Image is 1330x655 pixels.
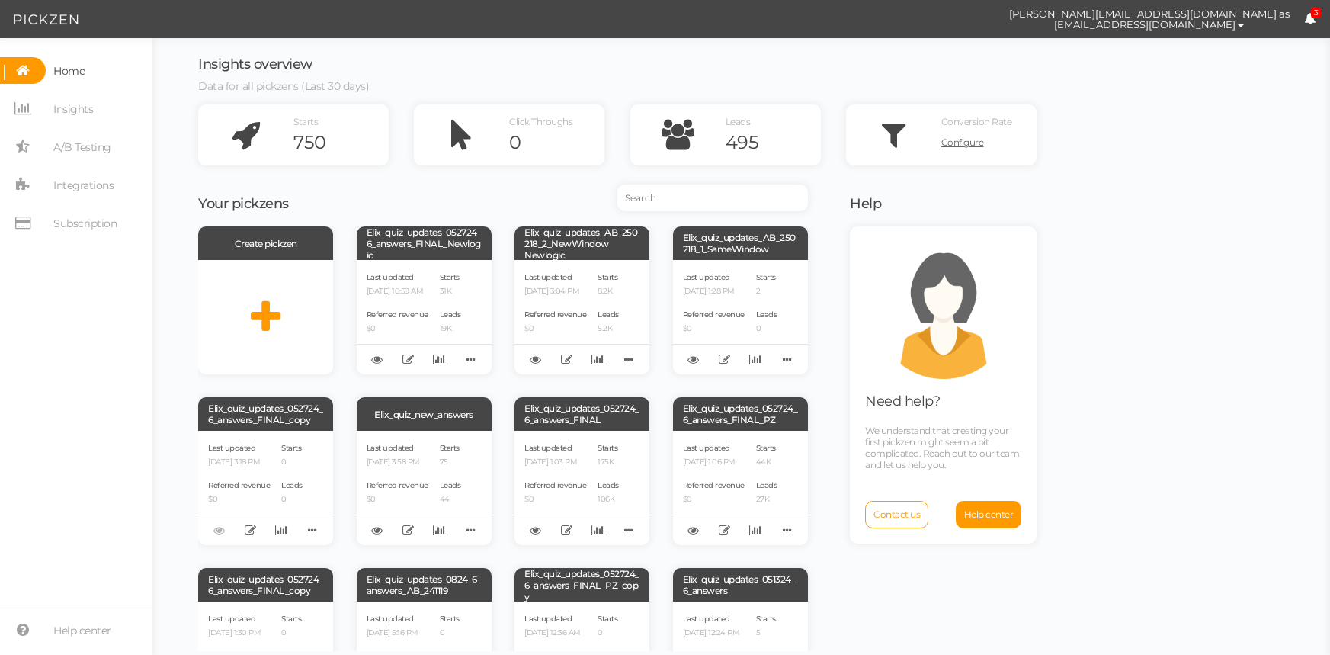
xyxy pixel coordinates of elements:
p: 75 [440,458,461,467]
p: [DATE] 1:03 PM [524,458,586,467]
div: 750 [293,131,389,154]
div: Elix_quiz_updates_051324_6_answers [673,568,808,602]
span: Integrations [53,173,114,197]
span: Starts [281,443,301,453]
span: We understand that creating your first pickzen might seem a bit complicated. Reach out to our tea... [865,425,1019,470]
span: Need help? [865,393,940,409]
p: 44 [440,495,461,505]
span: [EMAIL_ADDRESS][DOMAIN_NAME] [1054,18,1235,31]
p: 2 [756,287,777,297]
p: 8.2K [598,287,619,297]
p: $0 [367,495,428,505]
span: Leads [598,480,619,490]
p: $0 [683,495,745,505]
p: 0 [281,495,303,505]
button: [PERSON_NAME][EMAIL_ADDRESS][DOMAIN_NAME] as [EMAIL_ADDRESS][DOMAIN_NAME] [995,1,1304,37]
div: Elix_quiz_updates_052724_6_answers_FINAL_copy [198,568,333,602]
p: [DATE] 12:36 AM [524,628,586,638]
img: cd8312e7a6b0c0157f3589280924bf3e [968,6,995,33]
p: [DATE] 3:58 PM [367,458,428,467]
p: [DATE] 5:16 PM [367,628,428,638]
p: [DATE] 3:18 PM [208,458,270,467]
div: Elix_quiz_updates_AB_250218_1_SameWindow [673,226,808,260]
span: 3 [1311,8,1322,19]
div: Last updated [DATE] 1:06 PM Referred revenue $0 Starts 44K Leads 27K [673,431,808,545]
span: Contact us [873,509,920,520]
span: Leads [726,116,751,127]
input: Search [617,185,808,211]
p: $0 [683,324,745,334]
div: 495 [726,131,821,154]
span: Starts [440,614,460,624]
div: Last updated [DATE] 1:03 PM Referred revenue $0 Starts 175K Leads 106K [514,431,649,545]
span: [PERSON_NAME][EMAIL_ADDRESS][DOMAIN_NAME] as [1009,8,1290,19]
div: Elix_quiz_updates_052724_6_answers_FINAL_PZ_copy [514,568,649,602]
span: Referred revenue [367,480,428,490]
div: Elix_quiz_updates_052724_6_answers_FINAL_Newlogic [357,226,492,260]
p: 5 [756,628,777,638]
img: support.png [875,242,1012,379]
span: Insights [53,97,93,121]
div: Last updated [DATE] 10:59 AM Referred revenue $0 Starts 31K Leads 19K [357,260,492,374]
span: Referred revenue [524,310,586,319]
div: Last updated [DATE] 3:18 PM Referred revenue $0 Starts 0 Leads 0 [198,431,333,545]
p: [DATE] 1:30 PM [208,628,270,638]
p: 0 [281,458,303,467]
span: Configure [941,136,984,148]
span: Last updated [683,443,730,453]
span: Starts [281,614,301,624]
span: Starts [756,272,776,282]
span: Data for all pickzens (Last 30 days) [198,79,369,93]
span: Last updated [524,272,572,282]
span: Referred revenue [683,310,745,319]
div: Elix_quiz_updates_052724_6_answers_FINAL [514,397,649,431]
span: Last updated [208,443,255,453]
span: Starts [598,443,617,453]
span: Last updated [367,443,414,453]
div: Elix_quiz_updates_0824_6_answers_AB_241119 [357,568,492,602]
p: 0 [440,628,461,638]
span: Conversion Rate [941,116,1012,127]
p: $0 [208,495,270,505]
div: Last updated [DATE] 1:28 PM Referred revenue $0 Starts 2 Leads 0 [673,260,808,374]
span: Click Throughs [509,116,572,127]
span: Referred revenue [208,480,270,490]
p: 31K [440,287,461,297]
p: 27K [756,495,777,505]
span: Leads [756,480,777,490]
p: [DATE] 1:28 PM [683,287,745,297]
a: Help center [956,501,1022,528]
p: 5.2K [598,324,619,334]
span: Create pickzen [235,238,297,249]
span: Insights overview [198,56,312,72]
p: 106K [598,495,619,505]
span: Leads [598,310,619,319]
p: 44K [756,458,777,467]
p: 0 [281,628,303,638]
p: $0 [524,495,586,505]
span: Last updated [367,614,414,624]
p: [DATE] 10:59 AM [367,287,428,297]
p: [DATE] 1:06 PM [683,458,745,467]
p: $0 [524,324,586,334]
span: Leads [756,310,777,319]
span: Starts [598,614,617,624]
span: Leads [440,480,461,490]
span: Home [53,59,85,83]
span: Last updated [208,614,255,624]
p: [DATE] 12:24 PM [683,628,745,638]
p: 19K [440,324,461,334]
span: Starts [440,272,460,282]
span: Referred revenue [524,480,586,490]
span: Last updated [683,272,730,282]
span: Subscription [53,211,117,236]
div: Elix_quiz_updates_052724_6_answers_FINAL_PZ [673,397,808,431]
span: Starts [756,614,776,624]
div: Elix_quiz_updates_AB_250218_2_NewWindow Newlogic [514,226,649,260]
div: 0 [509,131,604,154]
img: Pickzen logo [14,11,79,29]
span: Leads [440,310,461,319]
div: Last updated [DATE] 3:58 PM Referred revenue $0 Starts 75 Leads 44 [357,431,492,545]
span: Help center [964,509,1014,520]
span: Help [850,195,881,212]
